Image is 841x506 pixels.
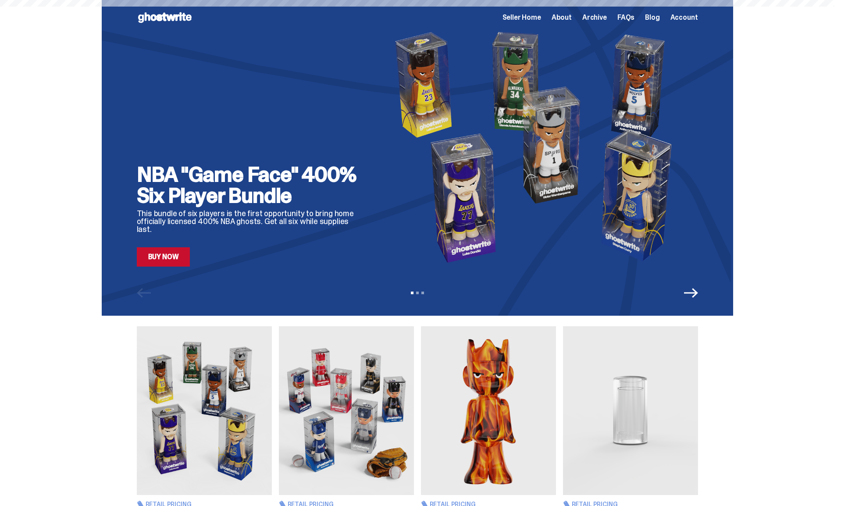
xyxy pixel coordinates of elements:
[421,326,556,495] img: Always On Fire
[379,27,698,267] img: NBA "Game Face" 400% Six Player Bundle
[670,14,698,21] a: Account
[563,326,698,495] img: Display Case for 100% ghosts
[279,326,414,495] img: Game Face (2025)
[502,14,541,21] a: Seller Home
[137,210,365,233] p: This bundle of six players is the first opportunity to bring home officially licensed 400% NBA gh...
[416,292,419,294] button: View slide 2
[684,286,698,300] button: Next
[137,164,365,206] h2: NBA "Game Face" 400% Six Player Bundle
[617,14,634,21] a: FAQs
[645,14,659,21] a: Blog
[552,14,572,21] a: About
[137,247,190,267] a: Buy Now
[137,326,272,495] img: Game Face (2025)
[582,14,607,21] a: Archive
[411,292,413,294] button: View slide 1
[421,292,424,294] button: View slide 3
